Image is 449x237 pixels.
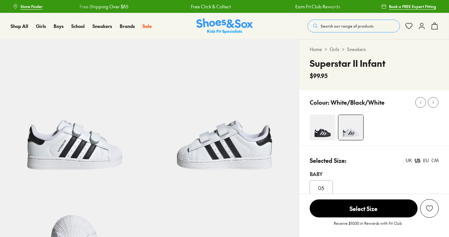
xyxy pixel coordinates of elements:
[142,23,152,30] a: Sale
[423,157,429,164] div: EU
[142,23,152,29] span: Sale
[347,46,366,53] a: Sneakers
[389,4,436,9] span: Book a FREE Expert Fitting
[92,23,112,30] a: Sneakers
[54,23,64,30] a: Boys
[338,115,363,140] img: 4-524458_1
[310,71,328,80] span: $99.95
[310,156,346,165] p: Selected Size:
[36,23,46,30] a: Girls
[381,1,436,12] a: Book a FREE Expert Fitting
[310,98,329,107] p: Colour:
[415,157,420,164] div: US
[420,199,439,218] button: Add to Wishlist
[80,3,128,10] a: Free Shipping Over $85
[310,46,322,53] a: Home
[92,23,112,29] span: Sneakers
[310,199,418,217] span: Select Size
[431,157,439,164] div: CM
[196,18,253,34] a: Shoes & Sox
[13,1,43,12] a: Store Finder
[406,157,412,164] div: UK
[120,23,135,29] span: Brands
[321,23,374,29] span: Search our range of products
[71,23,85,29] span: School
[120,23,135,30] a: Brands
[307,20,400,32] button: Search our range of products
[310,170,439,178] div: Baby
[21,4,43,9] span: Store Finder
[310,199,418,218] button: Select Size
[71,23,85,30] a: School
[334,220,402,232] p: Receive $10.00 in Rewards with Fit Club
[191,3,231,10] a: Free Click & Collect
[318,184,324,192] span: 05
[310,115,335,140] img: 4-524453_1
[310,57,385,70] h4: Superstar II Infant
[331,98,384,107] p: White/Black/White
[11,23,28,30] a: Shop All
[330,46,339,53] a: Girls
[36,23,46,29] span: Girls
[196,18,253,34] img: SNS_Logo_Responsive.svg
[295,3,340,10] a: Earn Fit Club Rewards
[310,46,439,53] div: > >
[11,23,28,29] span: Shop All
[54,23,64,29] span: Boys
[150,39,299,189] img: 5-524459_1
